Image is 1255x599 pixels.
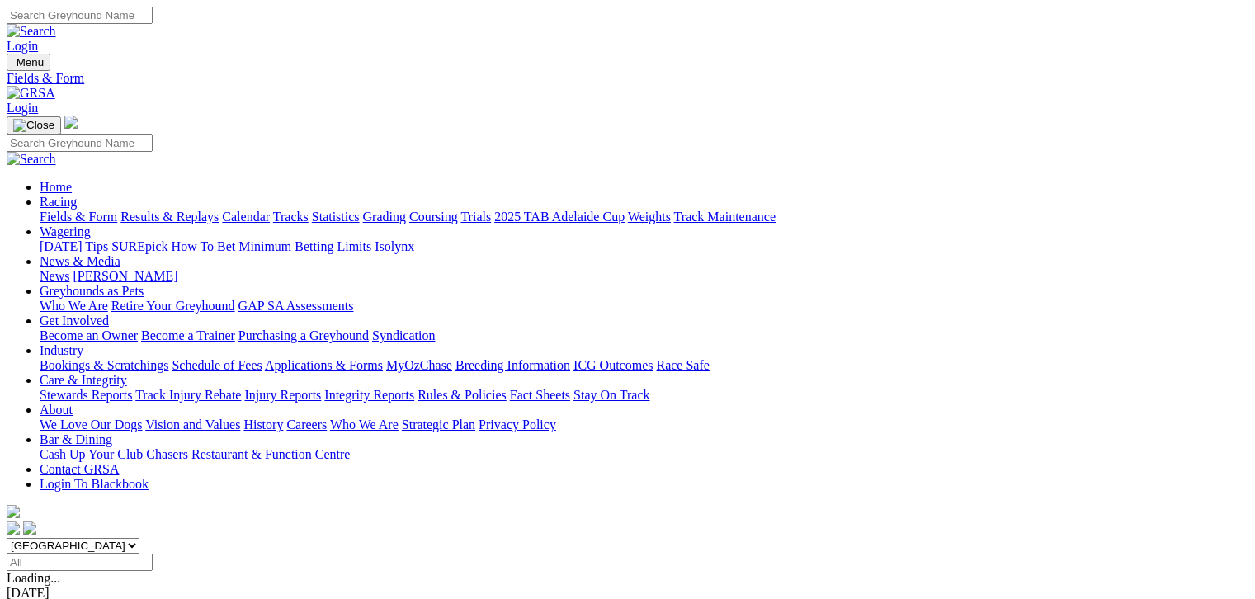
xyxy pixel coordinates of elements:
a: Retire Your Greyhound [111,299,235,313]
a: [DATE] Tips [40,239,108,253]
span: Menu [17,56,44,68]
a: Greyhounds as Pets [40,284,144,298]
a: Tracks [273,210,309,224]
img: Close [13,119,54,132]
div: Racing [40,210,1248,224]
a: [PERSON_NAME] [73,269,177,283]
button: Toggle navigation [7,116,61,134]
a: History [243,417,283,432]
a: Race Safe [656,358,709,372]
a: Breeding Information [455,358,570,372]
a: Become an Owner [40,328,138,342]
a: News [40,269,69,283]
div: News & Media [40,269,1248,284]
a: Chasers Restaurant & Function Centre [146,447,350,461]
a: SUREpick [111,239,167,253]
a: How To Bet [172,239,236,253]
input: Search [7,134,153,152]
a: Cash Up Your Club [40,447,143,461]
button: Toggle navigation [7,54,50,71]
a: Minimum Betting Limits [238,239,371,253]
a: Track Injury Rebate [135,388,241,402]
a: Weights [628,210,671,224]
a: Applications & Forms [265,358,383,372]
a: Home [40,180,72,194]
a: Industry [40,343,83,357]
a: Trials [460,210,491,224]
a: Integrity Reports [324,388,414,402]
img: logo-grsa-white.png [7,505,20,518]
div: About [40,417,1248,432]
a: Bookings & Scratchings [40,358,168,372]
img: Search [7,24,56,39]
a: Become a Trainer [141,328,235,342]
a: Strategic Plan [402,417,475,432]
img: facebook.svg [7,521,20,535]
a: Privacy Policy [479,417,556,432]
a: Stay On Track [573,388,649,402]
a: Careers [286,417,327,432]
a: Care & Integrity [40,373,127,387]
a: Calendar [222,210,270,224]
div: Get Involved [40,328,1248,343]
img: Search [7,152,56,167]
a: Coursing [409,210,458,224]
a: Login [7,39,38,53]
img: twitter.svg [23,521,36,535]
a: Purchasing a Greyhound [238,328,369,342]
div: Industry [40,358,1248,373]
a: Injury Reports [244,388,321,402]
a: Login To Blackbook [40,477,149,491]
a: Fields & Form [40,210,117,224]
img: GRSA [7,86,55,101]
a: We Love Our Dogs [40,417,142,432]
a: ICG Outcomes [573,358,653,372]
input: Search [7,7,153,24]
a: About [40,403,73,417]
a: Vision and Values [145,417,240,432]
a: GAP SA Assessments [238,299,354,313]
a: Contact GRSA [40,462,119,476]
a: MyOzChase [386,358,452,372]
div: Wagering [40,239,1248,254]
a: Schedule of Fees [172,358,262,372]
div: Bar & Dining [40,447,1248,462]
a: Track Maintenance [674,210,776,224]
a: Fact Sheets [510,388,570,402]
a: Who We Are [40,299,108,313]
input: Select date [7,554,153,571]
a: News & Media [40,254,120,268]
a: Login [7,101,38,115]
a: Grading [363,210,406,224]
div: Care & Integrity [40,388,1248,403]
div: Greyhounds as Pets [40,299,1248,314]
img: logo-grsa-white.png [64,116,78,129]
a: Rules & Policies [418,388,507,402]
span: Loading... [7,571,60,585]
a: Bar & Dining [40,432,112,446]
a: Wagering [40,224,91,238]
a: Get Involved [40,314,109,328]
a: Syndication [372,328,435,342]
a: Fields & Form [7,71,1248,86]
a: Statistics [312,210,360,224]
a: Stewards Reports [40,388,132,402]
a: Isolynx [375,239,414,253]
a: Who We Are [330,417,399,432]
a: Racing [40,195,77,209]
a: Results & Replays [120,210,219,224]
a: 2025 TAB Adelaide Cup [494,210,625,224]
